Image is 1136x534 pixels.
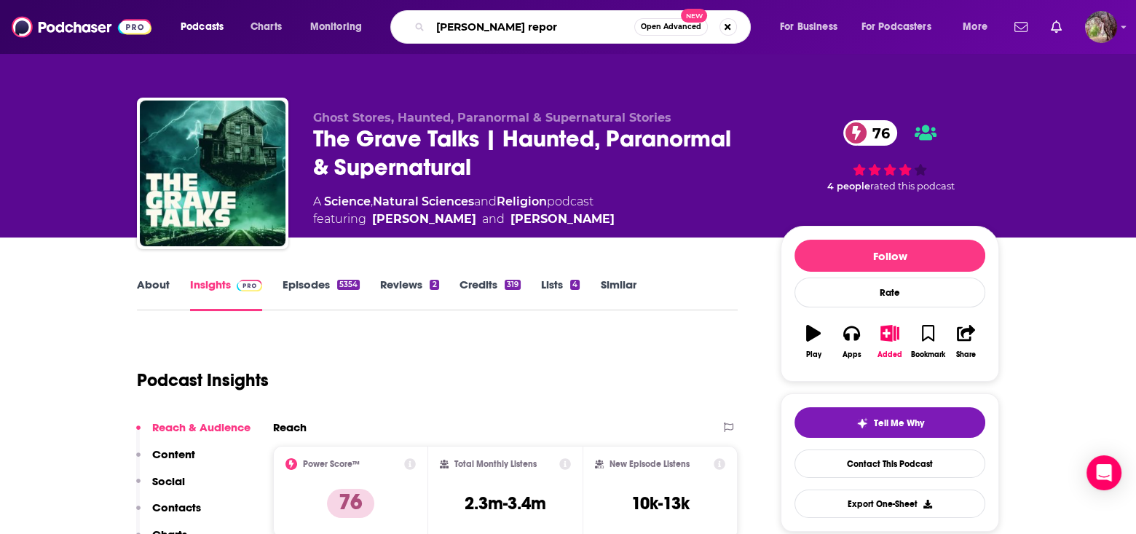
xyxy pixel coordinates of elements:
[313,193,615,228] div: A podcast
[190,278,262,311] a: InsightsPodchaser Pro
[856,417,868,429] img: tell me why sparkle
[327,489,374,518] p: 76
[170,15,242,39] button: open menu
[877,350,902,359] div: Added
[137,369,269,391] h1: Podcast Insights
[337,280,360,290] div: 5354
[300,15,381,39] button: open menu
[12,13,151,41] img: Podchaser - Follow, Share and Rate Podcasts
[911,350,945,359] div: Bookmark
[497,195,547,208] a: Religion
[570,280,580,290] div: 4
[874,417,924,429] span: Tell Me Why
[136,500,201,527] button: Contacts
[454,459,537,469] h2: Total Monthly Listens
[1086,455,1121,490] div: Open Intercom Messenger
[806,350,821,359] div: Play
[152,420,251,434] p: Reach & Audience
[610,459,690,469] h2: New Episode Listens
[430,280,438,290] div: 2
[541,278,580,311] a: Lists4
[794,240,985,272] button: Follow
[861,17,931,37] span: For Podcasters
[1045,15,1068,39] a: Show notifications dropdown
[827,181,870,192] span: 4 people
[870,181,955,192] span: rated this podcast
[152,474,185,488] p: Social
[371,195,373,208] span: ,
[152,500,201,514] p: Contacts
[794,315,832,368] button: Play
[324,195,371,208] a: Science
[600,278,636,311] a: Similar
[404,10,765,44] div: Search podcasts, credits, & more...
[794,407,985,438] button: tell me why sparkleTell Me Why
[380,278,438,311] a: Reviews2
[641,23,701,31] span: Open Advanced
[1085,11,1117,43] button: Show profile menu
[843,350,861,359] div: Apps
[780,17,837,37] span: For Business
[136,420,251,447] button: Reach & Audience
[794,490,985,518] button: Export One-Sheet
[482,211,505,228] span: and
[794,449,985,478] a: Contact This Podcast
[140,101,285,246] img: The Grave Talks | Haunted, Paranormal & Supernatural
[283,278,360,311] a: Episodes5354
[952,15,1006,39] button: open menu
[137,278,170,311] a: About
[373,195,474,208] a: Natural Sciences
[136,447,195,474] button: Content
[310,17,362,37] span: Monitoring
[858,120,897,146] span: 76
[313,211,615,228] span: featuring
[963,17,987,37] span: More
[152,447,195,461] p: Content
[251,17,282,37] span: Charts
[237,280,262,291] img: Podchaser Pro
[681,9,707,23] span: New
[909,315,947,368] button: Bookmark
[136,474,185,501] button: Social
[634,18,708,36] button: Open AdvancedNew
[843,120,897,146] a: 76
[430,15,634,39] input: Search podcasts, credits, & more...
[770,15,856,39] button: open menu
[474,195,497,208] span: and
[1085,11,1117,43] img: User Profile
[794,278,985,307] div: Rate
[852,15,952,39] button: open menu
[465,492,546,514] h3: 2.3m-3.4m
[1085,11,1117,43] span: Logged in as MSanz
[956,350,976,359] div: Share
[273,420,307,434] h2: Reach
[1009,15,1033,39] a: Show notifications dropdown
[832,315,870,368] button: Apps
[241,15,291,39] a: Charts
[871,315,909,368] button: Added
[631,492,690,514] h3: 10k-13k
[181,17,224,37] span: Podcasts
[303,459,360,469] h2: Power Score™
[947,315,985,368] button: Share
[781,111,999,202] div: 76 4 peoplerated this podcast
[313,111,671,125] span: Ghost Stores, Haunted, Paranormal & Supernatural Stories
[372,211,476,228] a: Tony Brueski
[505,280,521,290] div: 319
[459,278,521,311] a: Credits319
[510,211,615,228] div: [PERSON_NAME]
